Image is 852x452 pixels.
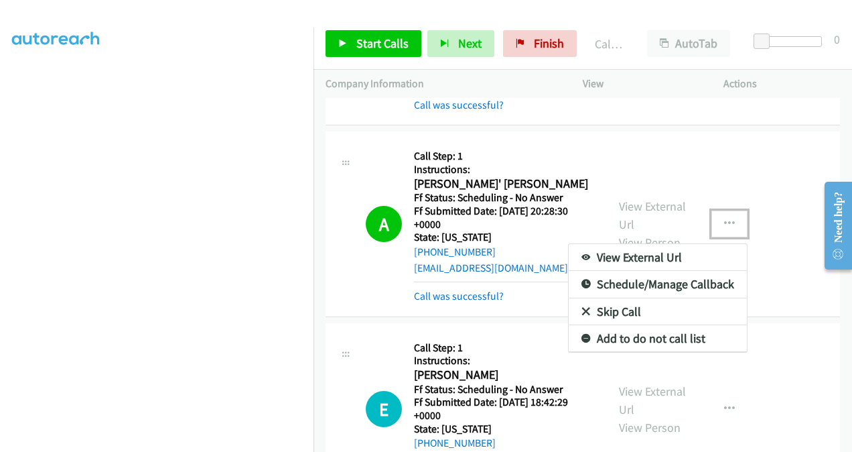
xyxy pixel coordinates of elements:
h1: E [366,391,402,427]
a: Add to do not call list [569,325,747,352]
iframe: Resource Center [814,172,852,279]
a: Skip Call [569,298,747,325]
a: View External Url [569,244,747,271]
a: Schedule/Manage Callback [569,271,747,298]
